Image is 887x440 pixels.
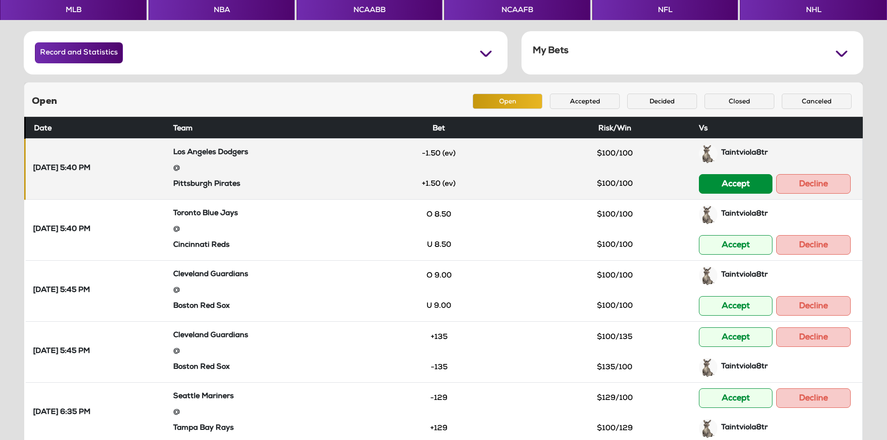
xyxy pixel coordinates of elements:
[404,207,474,223] button: O 8.50
[535,117,695,138] th: Risk/Win
[580,207,650,223] button: $100/100
[699,144,718,163] img: 9k=
[782,94,852,109] button: Canceled
[721,424,768,432] strong: Taintviola8tr
[776,388,851,408] button: Decline
[580,329,650,345] button: $100/135
[776,235,851,255] button: Decline
[33,408,90,418] strong: [DATE] 6:35 PM
[580,420,650,436] button: $100/129
[33,225,90,235] strong: [DATE] 5:40 PM
[33,347,90,357] strong: [DATE] 5:45 PM
[35,42,123,63] button: Record and Statistics
[721,271,768,279] strong: Taintviola8tr
[173,149,248,156] strong: Los Angeles Dodgers
[169,117,344,138] th: Team
[699,205,718,224] img: 9k=
[173,343,340,361] div: @
[25,117,169,138] th: Date
[343,117,535,138] th: Bet
[699,358,718,377] img: 9k=
[699,174,772,194] button: Accept
[580,298,650,314] button: $100/100
[699,388,772,408] button: Accept
[580,146,650,162] button: $100/100
[173,210,238,217] strong: Toronto Blue Jays
[580,237,650,253] button: $100/100
[404,390,474,406] button: -129
[580,359,650,375] button: $135/100
[776,296,851,316] button: Decline
[404,359,474,375] button: -135
[473,94,542,109] button: Open
[173,425,234,432] strong: Tampa Bay Rays
[776,174,851,194] button: Decline
[627,94,697,109] button: Decided
[404,420,474,436] button: +129
[404,146,474,162] button: -1.50 (ev)
[404,268,474,284] button: O 9.00
[533,46,569,57] h5: My Bets
[699,419,718,438] img: 9k=
[173,221,340,239] div: @
[721,363,768,371] strong: Taintviola8tr
[404,176,474,192] button: +1.50 (ev)
[173,242,230,249] strong: Cincinnati Reds
[404,329,474,345] button: +135
[173,404,340,422] div: @
[699,296,772,316] button: Accept
[173,393,234,400] strong: Seattle Mariners
[695,117,863,138] th: Vs
[721,149,768,157] strong: Taintviola8tr
[704,94,774,109] button: Closed
[173,364,230,371] strong: Boston Red Sox
[699,235,772,255] button: Accept
[580,268,650,284] button: $100/100
[173,271,248,278] strong: Cleveland Guardians
[580,390,650,406] button: $129/100
[721,210,768,218] strong: Taintviola8tr
[33,286,90,296] strong: [DATE] 5:45 PM
[32,96,57,107] h5: Open
[699,266,718,285] img: 9k=
[173,282,340,300] div: @
[776,327,851,347] button: Decline
[580,176,650,192] button: $100/100
[404,237,474,253] button: U 8.50
[173,160,340,178] div: @
[173,181,240,188] strong: Pittsburgh Pirates
[173,303,230,310] strong: Boston Red Sox
[404,298,474,314] button: U 9.00
[173,332,248,339] strong: Cleveland Guardians
[33,164,90,174] strong: [DATE] 5:40 PM
[699,327,772,347] button: Accept
[550,94,620,109] button: Accepted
